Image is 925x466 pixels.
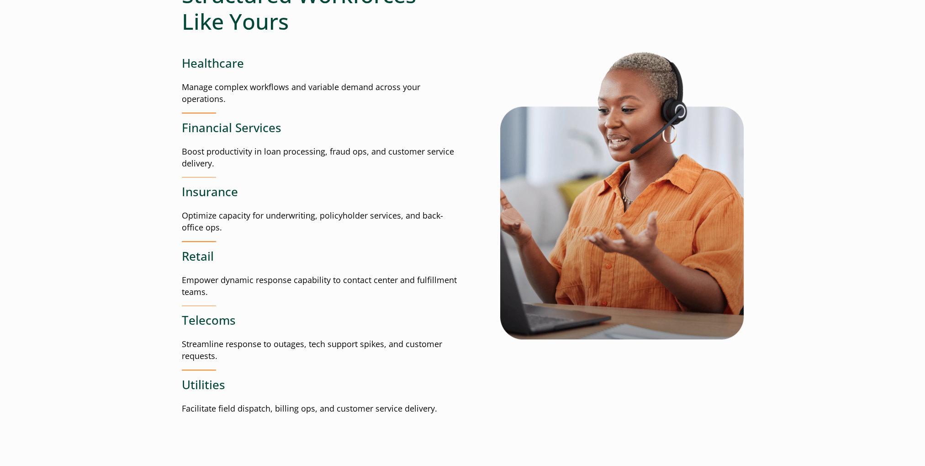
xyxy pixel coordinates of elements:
img: Woman talking on headset about contact center automation solutions while looking at laptop computer [500,38,744,339]
h3: Insurance [182,185,463,199]
h3: Telecoms [182,313,463,327]
h3: Healthcare [182,56,463,70]
p: Streamline response to outages, tech support spikes, and customer requests. [182,338,463,362]
p: Manage complex workflows and variable demand across your operations. [182,81,463,105]
h3: Utilities [182,378,463,392]
h3: Retail [182,249,463,263]
p: Empower dynamic response capability to contact center and fulfillment teams. [182,274,463,298]
p: Facilitate field dispatch, billing ops, and customer service delivery. [182,403,463,415]
h3: Financial Services [182,121,463,135]
p: Optimize capacity for underwriting, policyholder services, and back-office ops. [182,210,463,234]
p: Boost productivity in loan processing, fraud ops, and customer service delivery. [182,146,463,170]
